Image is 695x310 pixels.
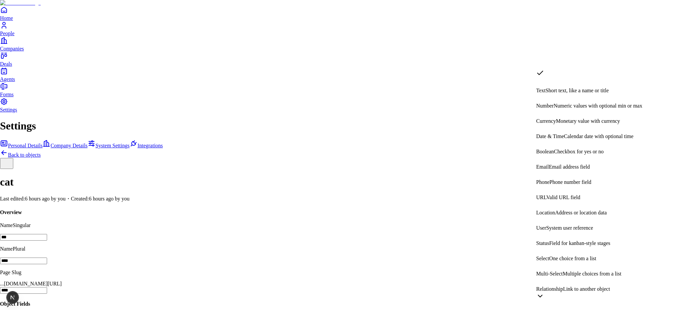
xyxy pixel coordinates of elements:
span: Valid URL field [546,194,581,200]
span: User [536,225,546,231]
span: Phone [536,179,549,185]
span: Link to another object [563,286,610,292]
span: Email address field [549,164,590,170]
span: System user reference [546,225,593,231]
span: Multi-Select [536,271,563,276]
span: URL [536,194,546,200]
span: Monetary value with currency [556,118,620,124]
span: Text [536,88,545,93]
span: Phone number field [549,179,591,185]
span: Relationship [536,286,563,292]
span: Multiple choices from a list [563,271,621,276]
span: Date & Time [536,133,564,139]
span: Calendar date with optional time [564,133,634,139]
span: Field for kanban-style stages [549,240,610,246]
span: Currency [536,118,556,124]
span: Number [536,103,553,109]
span: Numeric values with optional min or max [553,103,642,109]
span: Select [536,256,549,261]
span: Status [536,240,549,246]
span: Address or location data [555,210,607,215]
span: Location [536,210,555,215]
span: Email [536,164,549,170]
span: Short text, like a name or title [545,88,609,93]
span: Boolean [536,149,554,154]
span: Checkbox for yes or no [554,149,603,154]
span: One choice from a list [549,256,596,261]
